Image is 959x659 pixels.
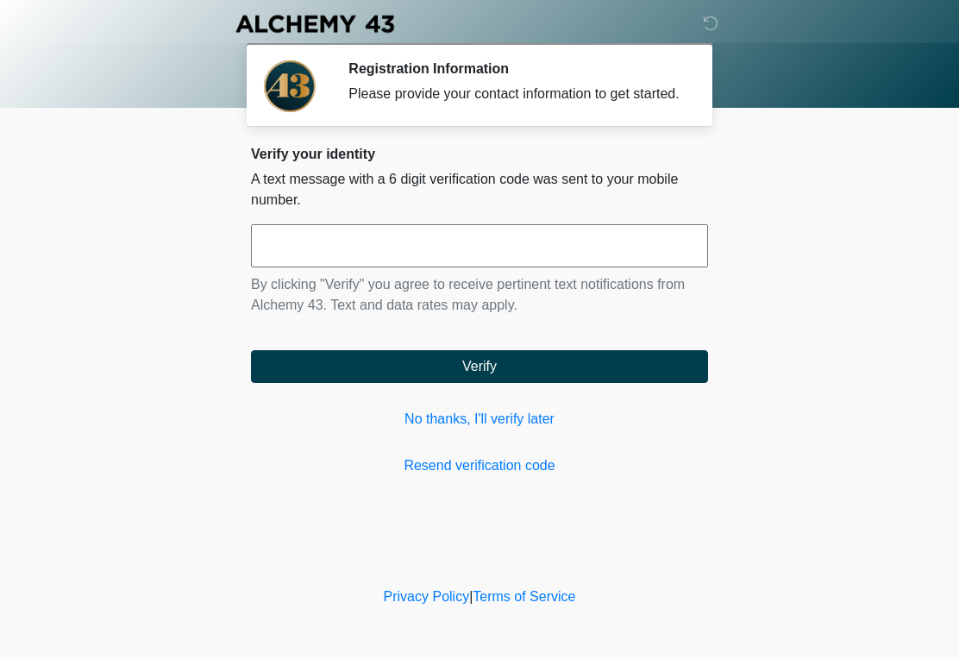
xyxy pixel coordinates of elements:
[473,589,575,604] a: Terms of Service
[251,169,708,210] p: A text message with a 6 digit verification code was sent to your mobile number.
[251,146,708,162] h2: Verify your identity
[251,455,708,476] a: Resend verification code
[348,60,682,77] h2: Registration Information
[384,589,470,604] a: Privacy Policy
[348,84,682,104] div: Please provide your contact information to get started.
[251,274,708,316] p: By clicking "Verify" you agree to receive pertinent text notifications from Alchemy 43. Text and ...
[264,60,316,112] img: Agent Avatar
[234,13,396,35] img: Alchemy 43 Logo
[469,589,473,604] a: |
[251,350,708,383] button: Verify
[251,409,708,430] a: No thanks, I'll verify later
